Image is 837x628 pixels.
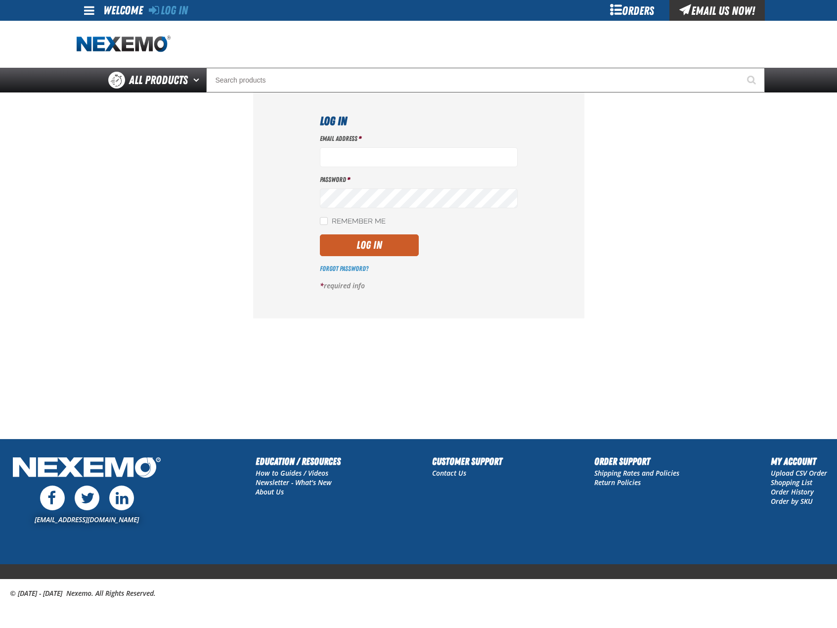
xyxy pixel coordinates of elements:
[256,454,341,469] h2: Education / Resources
[771,487,814,496] a: Order History
[771,496,813,506] a: Order by SKU
[320,217,328,225] input: Remember Me
[256,478,332,487] a: Newsletter - What's New
[320,134,518,143] label: Email Address
[320,265,368,272] a: Forgot Password?
[320,217,386,226] label: Remember Me
[256,468,328,478] a: How to Guides / Videos
[77,36,171,53] img: Nexemo logo
[594,468,679,478] a: Shipping Rates and Policies
[320,112,518,130] h1: Log In
[129,71,188,89] span: All Products
[594,454,679,469] h2: Order Support
[320,281,518,291] p: required info
[256,487,284,496] a: About Us
[432,454,502,469] h2: Customer Support
[320,175,518,184] label: Password
[740,68,765,92] button: Start Searching
[771,468,827,478] a: Upload CSV Order
[10,454,164,483] img: Nexemo Logo
[432,468,466,478] a: Contact Us
[320,234,419,256] button: Log In
[771,454,827,469] h2: My Account
[594,478,641,487] a: Return Policies
[190,68,206,92] button: Open All Products pages
[771,478,812,487] a: Shopping List
[149,3,188,17] a: Log In
[77,36,171,53] a: Home
[35,515,139,524] a: [EMAIL_ADDRESS][DOMAIN_NAME]
[206,68,765,92] input: Search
